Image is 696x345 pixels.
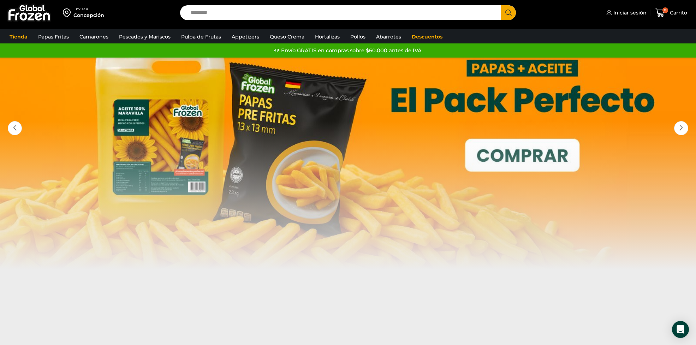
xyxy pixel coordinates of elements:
[311,30,343,43] a: Hortalizas
[73,7,104,12] div: Enviar a
[8,121,22,135] div: Previous slide
[178,30,225,43] a: Pulpa de Frutas
[408,30,446,43] a: Descuentos
[668,9,687,16] span: Carrito
[63,7,73,19] img: address-field-icon.svg
[674,121,688,135] div: Next slide
[605,6,647,20] a: Iniciar sesión
[501,5,516,20] button: Search button
[654,5,689,21] a: 0 Carrito
[373,30,405,43] a: Abarrotes
[347,30,369,43] a: Pollos
[228,30,263,43] a: Appetizers
[115,30,174,43] a: Pescados y Mariscos
[6,30,31,43] a: Tienda
[35,30,72,43] a: Papas Fritas
[662,7,668,13] span: 0
[612,9,647,16] span: Iniciar sesión
[672,321,689,338] div: Open Intercom Messenger
[266,30,308,43] a: Queso Crema
[73,12,104,19] div: Concepción
[76,30,112,43] a: Camarones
